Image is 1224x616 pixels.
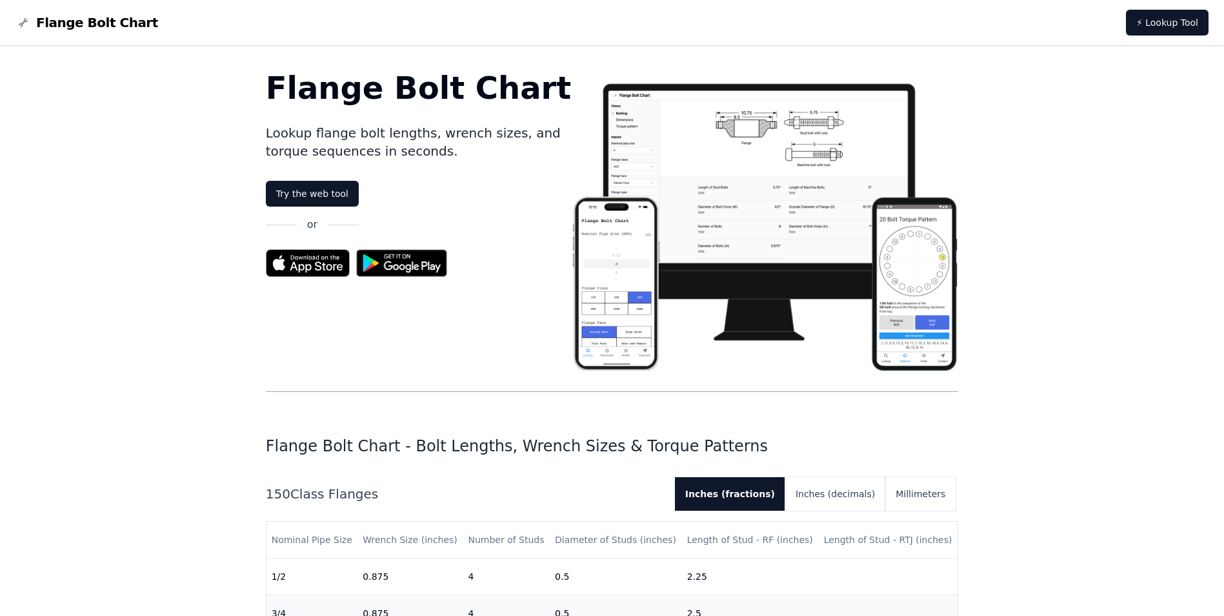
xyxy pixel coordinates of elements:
button: Millimeters [885,477,956,511]
td: 1/2 [266,559,358,595]
th: Wrench Size (inches) [357,522,463,559]
th: Diameter of Studs (inches) [550,522,682,559]
a: Try the web tool [266,181,359,207]
th: Number of Studs [463,522,550,559]
a: ⚡ Lookup Tool [1126,10,1209,36]
td: 0.875 [357,559,463,595]
th: Nominal Pipe Size [266,522,358,559]
td: 0.5 [550,559,682,595]
button: Inches (fractions) [675,477,785,511]
p: Lookup flange bolt lengths, wrench sizes, and torque sequences in seconds. [266,124,572,160]
img: Flange Bolt Chart Logo [15,15,31,30]
h2: 150 Class Flanges [266,485,665,503]
h1: Flange Bolt Chart [266,72,572,103]
span: Flange Bolt Chart [36,14,158,32]
h1: Flange Bolt Chart - Bolt Lengths, Wrench Sizes & Torque Patterns [266,436,959,457]
button: Inches (decimals) [785,477,885,511]
th: Length of Stud - RTJ (inches) [819,522,958,559]
img: Get it on Google Play [350,243,454,283]
th: Length of Stud - RF (inches) [682,522,819,559]
img: App Store badge for the Flange Bolt Chart app [266,249,350,277]
a: Flange Bolt Chart LogoFlange Bolt Chart [15,14,158,32]
img: Flange bolt chart app screenshot [571,72,958,371]
td: 4 [463,559,550,595]
td: 2.25 [682,559,819,595]
p: or [307,217,317,232]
